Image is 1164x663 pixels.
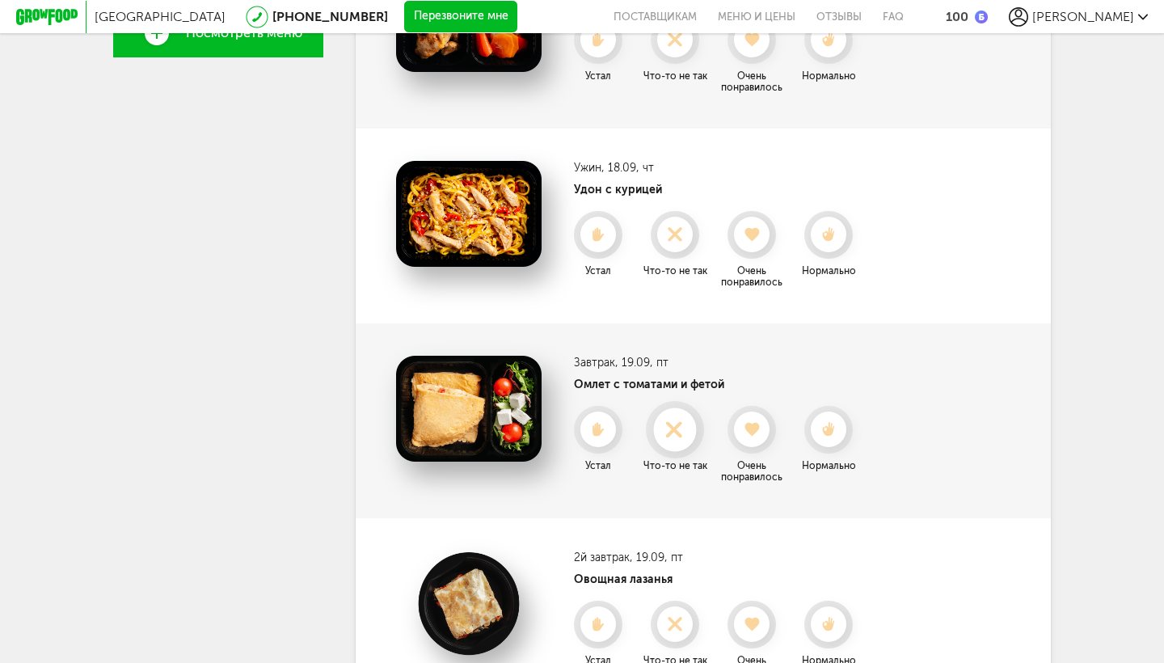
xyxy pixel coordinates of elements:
[562,265,635,277] div: Устал
[574,378,865,391] h4: Омлет с томатами и фетой
[601,161,654,175] span: , 18.09, чт
[792,70,865,82] div: Нормально
[792,460,865,471] div: Нормально
[639,460,711,471] div: Что-то не так
[630,551,683,564] span: , 19.09, пт
[946,9,968,24] div: 100
[574,551,865,564] h3: 2й завтрак
[715,265,788,288] div: Очень понравилось
[186,26,302,40] span: Посмотреть меню
[574,572,865,586] h4: Овощная лазанья
[1032,9,1134,24] span: [PERSON_NAME]
[404,1,517,33] button: Перезвоните мне
[272,9,388,24] a: [PHONE_NUMBER]
[562,70,635,82] div: Устал
[715,70,788,93] div: Очень понравилось
[396,356,542,462] img: Омлет с томатами и фетой
[639,70,711,82] div: Что-то не так
[113,9,323,57] a: Посмотреть меню
[574,161,865,175] h3: Ужин
[562,460,635,471] div: Устал
[574,356,865,370] h3: Завтрак
[792,265,865,277] div: Нормально
[396,551,542,657] img: Овощная лазанья
[95,9,226,24] span: [GEOGRAPHIC_DATA]
[396,161,542,267] img: Удон с курицей
[639,265,711,277] div: Что-то не так
[975,11,988,23] img: bonus_b.cdccf46.png
[715,460,788,483] div: Очень понравилось
[574,183,865,196] h4: Удон с курицей
[615,356,668,370] span: , 19.09, пт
